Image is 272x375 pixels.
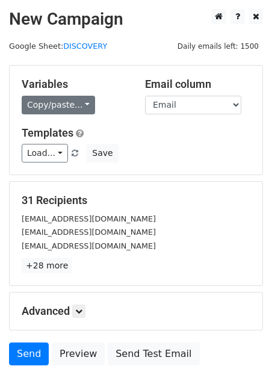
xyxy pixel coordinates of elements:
[22,214,156,223] small: [EMAIL_ADDRESS][DOMAIN_NAME]
[173,40,263,53] span: Daily emails left: 1500
[22,126,73,139] a: Templates
[145,78,250,91] h5: Email column
[9,342,49,365] a: Send
[22,228,156,237] small: [EMAIL_ADDRESS][DOMAIN_NAME]
[87,144,118,163] button: Save
[22,258,72,273] a: +28 more
[22,144,68,163] a: Load...
[108,342,199,365] a: Send Test Email
[22,78,127,91] h5: Variables
[9,42,107,51] small: Google Sheet:
[52,342,105,365] a: Preview
[22,96,95,114] a: Copy/paste...
[9,9,263,29] h2: New Campaign
[22,241,156,250] small: [EMAIL_ADDRESS][DOMAIN_NAME]
[212,317,272,375] iframe: Chat Widget
[22,305,250,318] h5: Advanced
[63,42,107,51] a: DISCOVERY
[22,194,250,207] h5: 31 Recipients
[173,42,263,51] a: Daily emails left: 1500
